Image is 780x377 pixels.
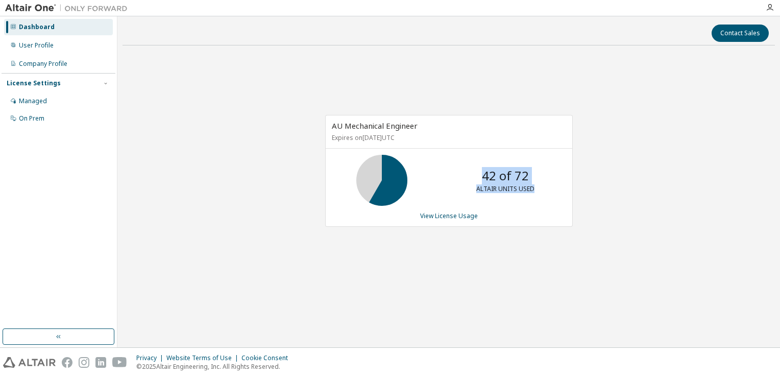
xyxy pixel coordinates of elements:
[112,357,127,368] img: youtube.svg
[19,23,55,31] div: Dashboard
[241,354,294,362] div: Cookie Consent
[19,60,67,68] div: Company Profile
[5,3,133,13] img: Altair One
[332,121,418,131] span: AU Mechanical Engineer
[166,354,241,362] div: Website Terms of Use
[19,41,54,50] div: User Profile
[712,25,769,42] button: Contact Sales
[136,354,166,362] div: Privacy
[3,357,56,368] img: altair_logo.svg
[19,97,47,105] div: Managed
[476,184,534,193] p: ALTAIR UNITS USED
[136,362,294,371] p: © 2025 Altair Engineering, Inc. All Rights Reserved.
[332,133,564,142] p: Expires on [DATE] UTC
[79,357,89,368] img: instagram.svg
[95,357,106,368] img: linkedin.svg
[7,79,61,87] div: License Settings
[62,357,72,368] img: facebook.svg
[482,167,529,184] p: 42 of 72
[420,211,478,220] a: View License Usage
[19,114,44,123] div: On Prem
